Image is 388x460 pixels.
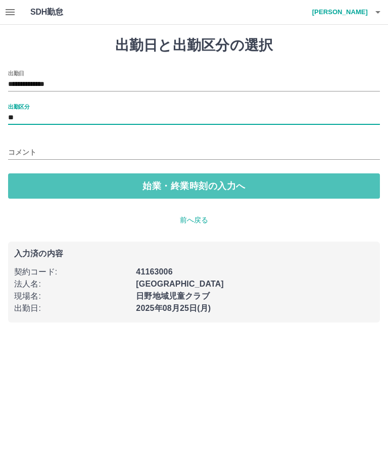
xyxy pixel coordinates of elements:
[14,290,130,302] p: 現場名 :
[14,250,374,258] p: 入力済の内容
[8,173,380,199] button: 始業・終業時刻の入力へ
[14,302,130,314] p: 出勤日 :
[8,103,29,110] label: 出勤区分
[136,280,224,288] b: [GEOGRAPHIC_DATA]
[8,69,24,77] label: 出勤日
[14,278,130,290] p: 法人名 :
[14,266,130,278] p: 契約コード :
[136,304,211,312] b: 2025年08月25日(月)
[8,37,380,54] h1: 出勤日と出勤区分の選択
[136,267,172,276] b: 41163006
[8,215,380,225] p: 前へ戻る
[136,292,209,300] b: 日野地域児童クラブ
